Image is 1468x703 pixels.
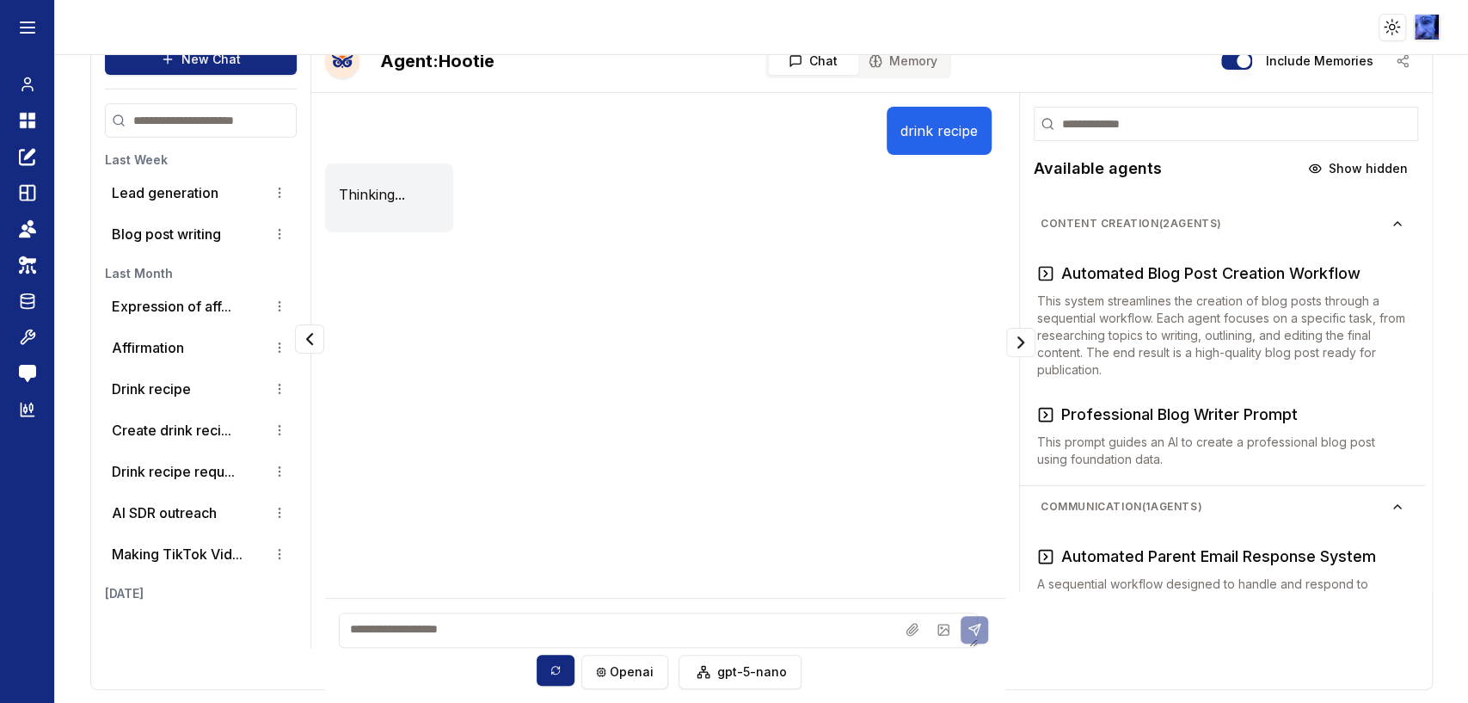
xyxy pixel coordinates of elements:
[1298,155,1418,182] button: Show hidden
[339,184,405,205] p: Thinking...
[112,296,231,317] button: Expression of aff...
[1034,157,1162,181] h2: Available agents
[1266,55,1373,67] label: Include memories in the messages below
[269,503,290,523] button: Conversation options
[1061,262,1361,286] h3: Automated Blog Post Creation Workflow
[1027,493,1418,521] button: communication(1agents)
[1329,160,1408,177] span: Show hidden
[112,503,217,523] p: AI SDR outreach
[900,120,978,141] p: drink recipe
[112,461,235,482] button: Drink recipe requ...
[295,324,324,354] button: Collapse panel
[112,182,218,203] p: Lead generation
[269,420,290,441] button: Conversation options
[1415,15,1440,40] img: ACg8ocLIQrZOk08NuYpm7ecFLZE0xiClguSD1EtfFjuoGWgIgoqgD8A6FQ=s96-c
[269,379,290,399] button: Conversation options
[380,49,494,73] h2: Hootie
[1221,52,1252,70] button: Include memories in the messages below
[717,663,787,681] span: gpt-5-nano
[1037,576,1408,627] p: A sequential workflow designed to handle and respond to parent emails on behalf of teachers, stre...
[112,379,191,399] p: Drink recipe
[269,461,290,482] button: Conversation options
[809,52,838,70] span: Chat
[269,182,290,203] button: Conversation options
[1041,500,1391,514] span: communication ( 1 agents)
[105,44,297,75] button: New Chat
[112,224,221,244] p: Blog post writing
[269,224,290,244] button: Conversation options
[1061,545,1376,569] h3: Automated Parent Email Response System
[112,337,184,358] p: Affirmation
[112,420,231,441] button: Create drink reci...
[537,655,574,686] button: Sync model selection with the edit page
[19,365,36,382] img: feedback
[1061,403,1298,427] h3: Professional Blog Writer Prompt
[325,44,359,78] button: Talk with Hootie
[1041,217,1391,231] span: content creation ( 2 agents)
[1006,328,1035,357] button: Collapse panel
[1027,210,1418,237] button: content creation(2agents)
[269,544,290,564] button: Conversation options
[679,655,802,689] button: gpt-5-nano
[105,265,297,282] h3: Last Month
[105,151,297,169] h3: Last Week
[269,296,290,317] button: Conversation options
[889,52,937,70] span: Memory
[1037,434,1408,468] p: This prompt guides an AI to create a professional blog post using foundation data.
[105,585,297,602] h3: [DATE]
[1037,293,1408,379] p: This system streamlines the creation of blog posts through a sequential workflow. Each agent focu...
[581,655,668,689] button: openai
[112,544,243,564] button: Making TikTok Vid...
[269,337,290,358] button: Conversation options
[610,663,654,681] span: openai
[325,44,359,78] img: Bot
